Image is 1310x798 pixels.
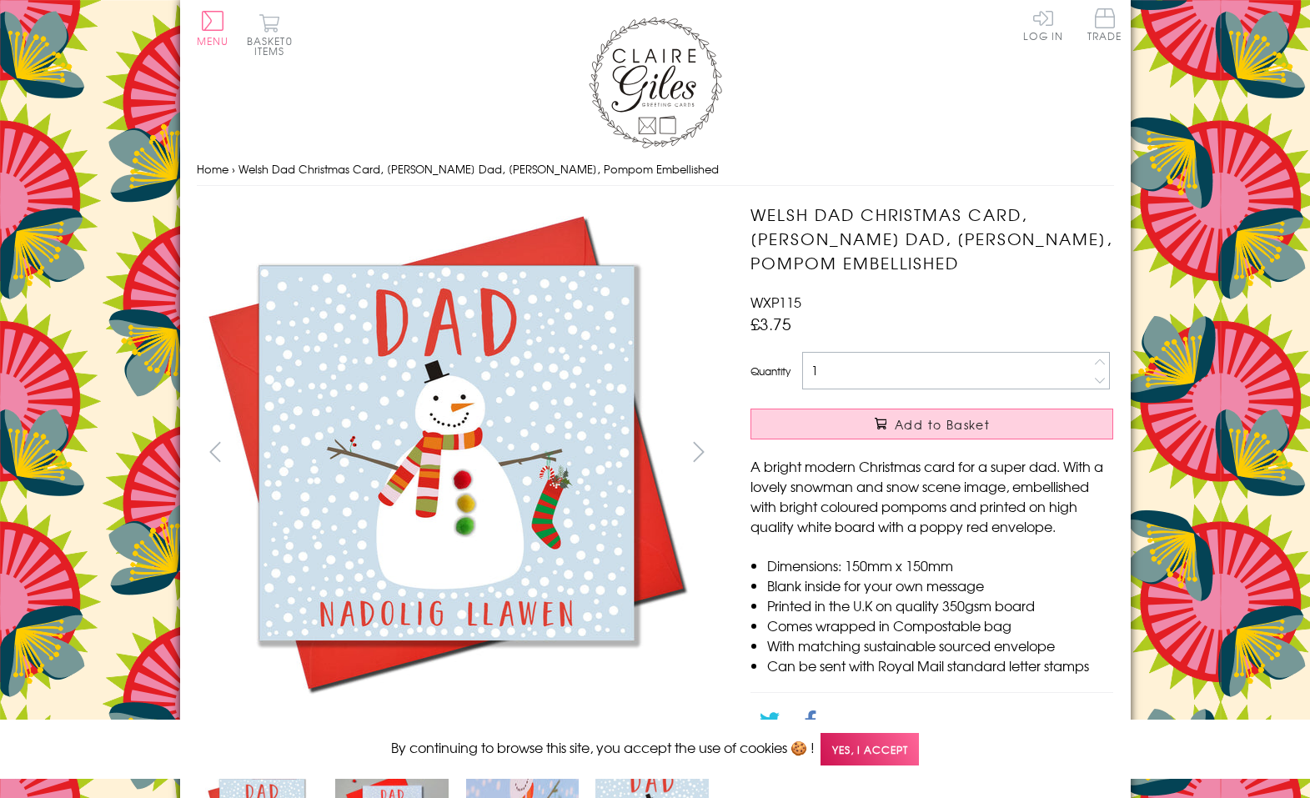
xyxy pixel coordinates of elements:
button: Basket0 items [247,13,293,56]
a: Log In [1023,8,1063,41]
h1: Welsh Dad Christmas Card, [PERSON_NAME] Dad, [PERSON_NAME], Pompom Embellished [750,203,1113,274]
span: › [232,161,235,177]
nav: breadcrumbs [197,153,1114,187]
span: Welsh Dad Christmas Card, [PERSON_NAME] Dad, [PERSON_NAME], Pompom Embellished [238,161,719,177]
a: Home [197,161,228,177]
li: Can be sent with Royal Mail standard letter stamps [767,655,1113,675]
span: WXP115 [750,292,801,312]
span: 0 items [254,33,293,58]
span: Menu [197,33,229,48]
button: prev [197,433,234,470]
li: Dimensions: 150mm x 150mm [767,555,1113,575]
span: Add to Basket [895,416,990,433]
img: Welsh Dad Christmas Card, Nadolig Llawen Dad, Snowman, Pompom Embellished [717,203,1217,603]
button: next [680,433,717,470]
img: Welsh Dad Christmas Card, Nadolig Llawen Dad, Snowman, Pompom Embellished [196,203,696,703]
li: Blank inside for your own message [767,575,1113,595]
button: Menu [197,11,229,46]
li: With matching sustainable sourced envelope [767,635,1113,655]
li: Comes wrapped in Compostable bag [767,615,1113,635]
button: Add to Basket [750,409,1113,439]
span: Yes, I accept [821,733,919,765]
span: Trade [1087,8,1122,41]
p: A bright modern Christmas card for a super dad. With a lovely snowman and snow scene image, embel... [750,456,1113,536]
label: Quantity [750,364,791,379]
img: Claire Giles Greetings Cards [589,17,722,148]
a: Trade [1087,8,1122,44]
li: Printed in the U.K on quality 350gsm board [767,595,1113,615]
span: £3.75 [750,312,791,335]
